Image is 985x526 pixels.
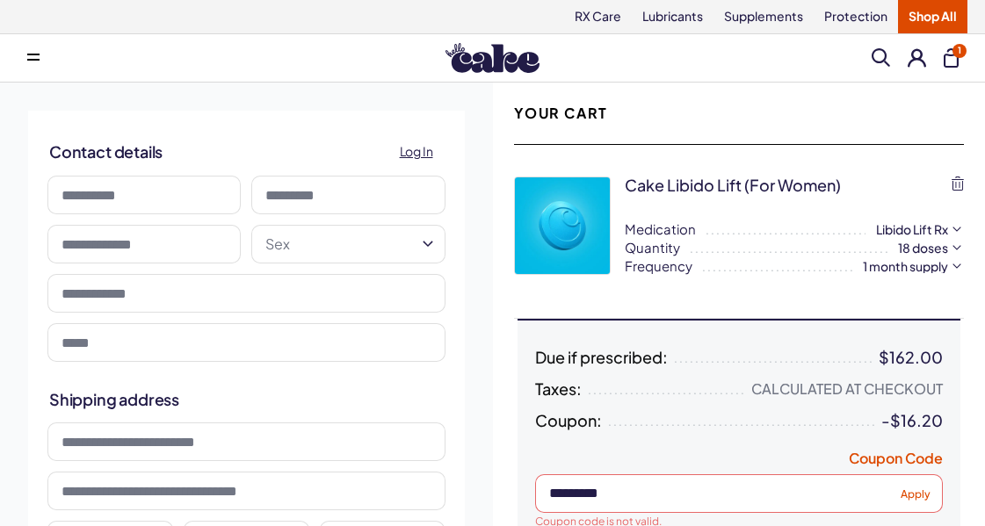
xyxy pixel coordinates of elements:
[400,141,433,162] span: Log In
[751,380,943,398] div: Calculated at Checkout
[894,482,938,504] button: Apply
[625,256,692,275] span: Frequency
[49,388,444,410] h2: Shipping address
[389,134,444,169] a: Log In
[625,174,841,196] div: Cake Libido Lift (for Women)
[535,349,668,366] span: Due if prescribed:
[625,220,696,238] span: Medication
[535,380,582,398] span: Taxes:
[849,449,943,473] button: Coupon Code
[515,177,610,274] img: p3ZtQTX4dfw0aP9sqBphP7GDoJYYEv1Qyfw0SU36.webp
[535,412,602,429] span: Coupon:
[625,238,680,256] span: Quantity
[881,412,943,429] div: -$16.20
[514,104,608,123] h2: Your Cart
[901,486,931,500] span: Apply
[952,44,967,58] span: 1
[879,349,943,366] div: $162.00
[49,134,444,169] h2: Contact details
[445,43,540,73] img: Hello Cake
[944,48,959,68] button: 1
